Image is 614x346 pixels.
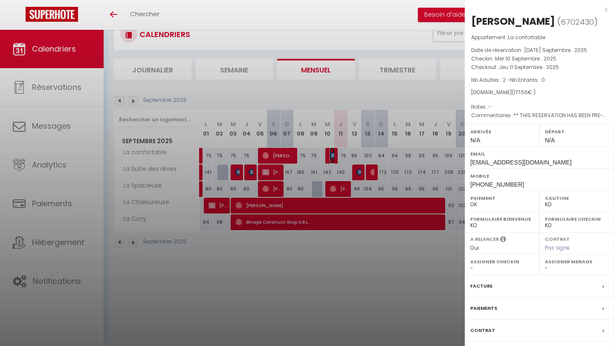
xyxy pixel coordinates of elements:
span: Mer 10 Septembre . 2025 [495,55,556,62]
div: [PERSON_NAME] [471,14,555,28]
label: Paiement [470,194,534,202]
span: [EMAIL_ADDRESS][DOMAIN_NAME] [470,159,571,166]
span: Nb Adultes : 2 - [471,76,545,84]
label: Contrat [470,326,495,335]
span: 6702430 [561,17,594,27]
label: Arrivée [470,127,534,136]
span: ( € ) [512,89,536,96]
span: ( ) [557,16,598,28]
span: Jeu 11 Septembre . 2025 [499,63,559,71]
span: Nb Enfants : 0 [510,76,545,84]
span: N/A [470,137,480,144]
div: [DOMAIN_NAME] [471,89,608,97]
iframe: Chat [578,308,608,340]
span: N/A [545,137,555,144]
div: x [465,4,608,14]
label: Départ [545,127,608,136]
span: [PHONE_NUMBER] [470,181,524,188]
label: Formulaire Bienvenue [470,215,534,223]
label: Mobile [470,172,608,180]
label: Assigner Menage [545,257,608,266]
label: Caution [545,194,608,202]
label: Paiements [470,304,497,313]
p: Checkout : [471,63,608,72]
p: Notes : [471,103,608,111]
p: Commentaires : [471,111,608,120]
label: Email [470,150,608,158]
label: A relancer [470,236,499,243]
p: Checkin : [471,55,608,63]
i: Sélectionner OUI si vous souhaiter envoyer les séquences de messages post-checkout [500,236,506,245]
span: Pas signé [545,244,570,251]
span: - [488,103,491,110]
label: Formulaire Checkin [545,215,608,223]
p: Appartement : [471,33,608,42]
label: Assigner Checkin [470,257,534,266]
span: [DATE] Septembre . 2025 [524,46,587,54]
label: Contrat [545,236,570,241]
span: La confortable [508,34,545,41]
p: Date de réservation : [471,46,608,55]
span: 177.56 [514,89,528,96]
label: Facture [470,282,492,291]
button: Ouvrir le widget de chat LiveChat [7,3,32,29]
